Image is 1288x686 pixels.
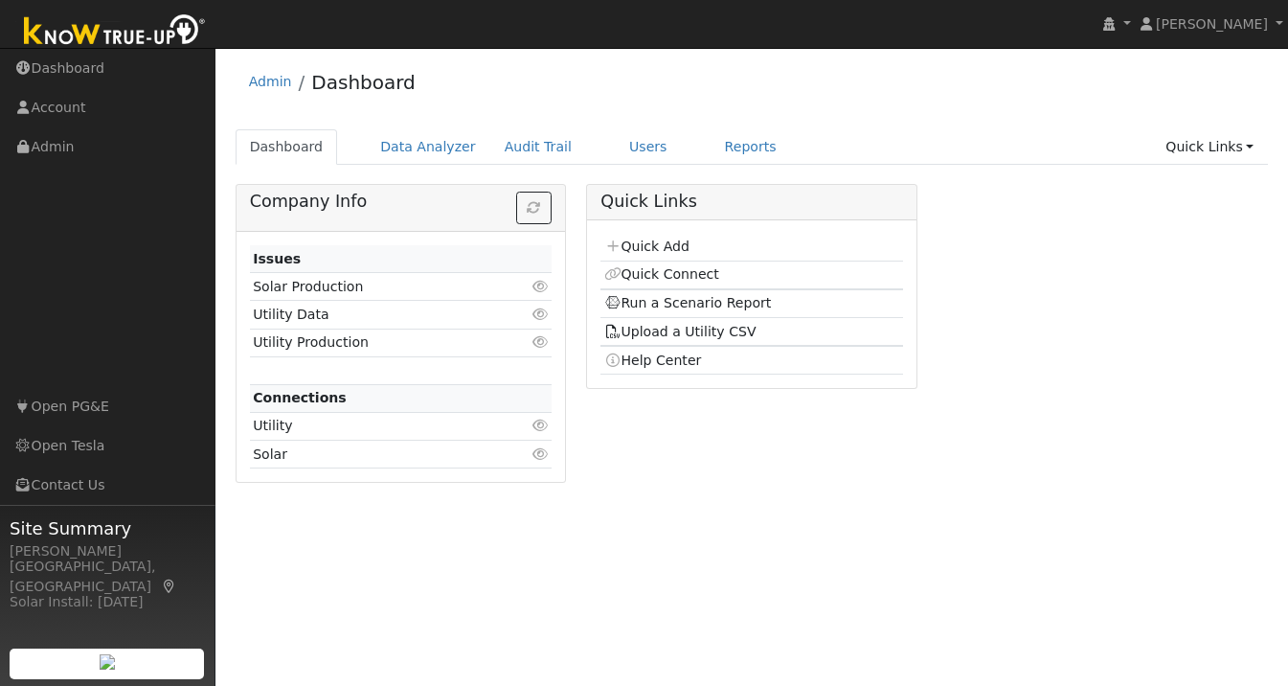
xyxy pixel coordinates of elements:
[490,129,586,165] a: Audit Trail
[250,273,503,301] td: Solar Production
[1151,129,1268,165] a: Quick Links
[250,301,503,329] td: Utility Data
[10,557,205,597] div: [GEOGRAPHIC_DATA], [GEOGRAPHIC_DATA]
[10,541,205,561] div: [PERSON_NAME]
[253,390,347,405] strong: Connections
[311,71,416,94] a: Dashboard
[531,419,549,432] i: Click to view
[531,280,549,293] i: Click to view
[250,192,552,212] h5: Company Info
[604,266,719,282] a: Quick Connect
[1156,16,1268,32] span: [PERSON_NAME]
[249,74,292,89] a: Admin
[253,251,301,266] strong: Issues
[531,335,549,349] i: Click to view
[604,239,689,254] a: Quick Add
[615,129,682,165] a: Users
[711,129,791,165] a: Reports
[14,11,215,54] img: Know True-Up
[604,324,757,339] a: Upload a Utility CSV
[236,129,338,165] a: Dashboard
[531,447,549,461] i: Click to view
[531,308,549,321] i: Click to view
[10,515,205,541] span: Site Summary
[250,441,503,469] td: Solar
[600,192,902,212] h5: Quick Links
[10,592,205,612] div: Solar Install: [DATE]
[161,579,178,594] a: Map
[250,329,503,356] td: Utility Production
[604,295,772,310] a: Run a Scenario Report
[250,412,503,440] td: Utility
[366,129,490,165] a: Data Analyzer
[604,353,702,368] a: Help Center
[100,654,115,670] img: retrieve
